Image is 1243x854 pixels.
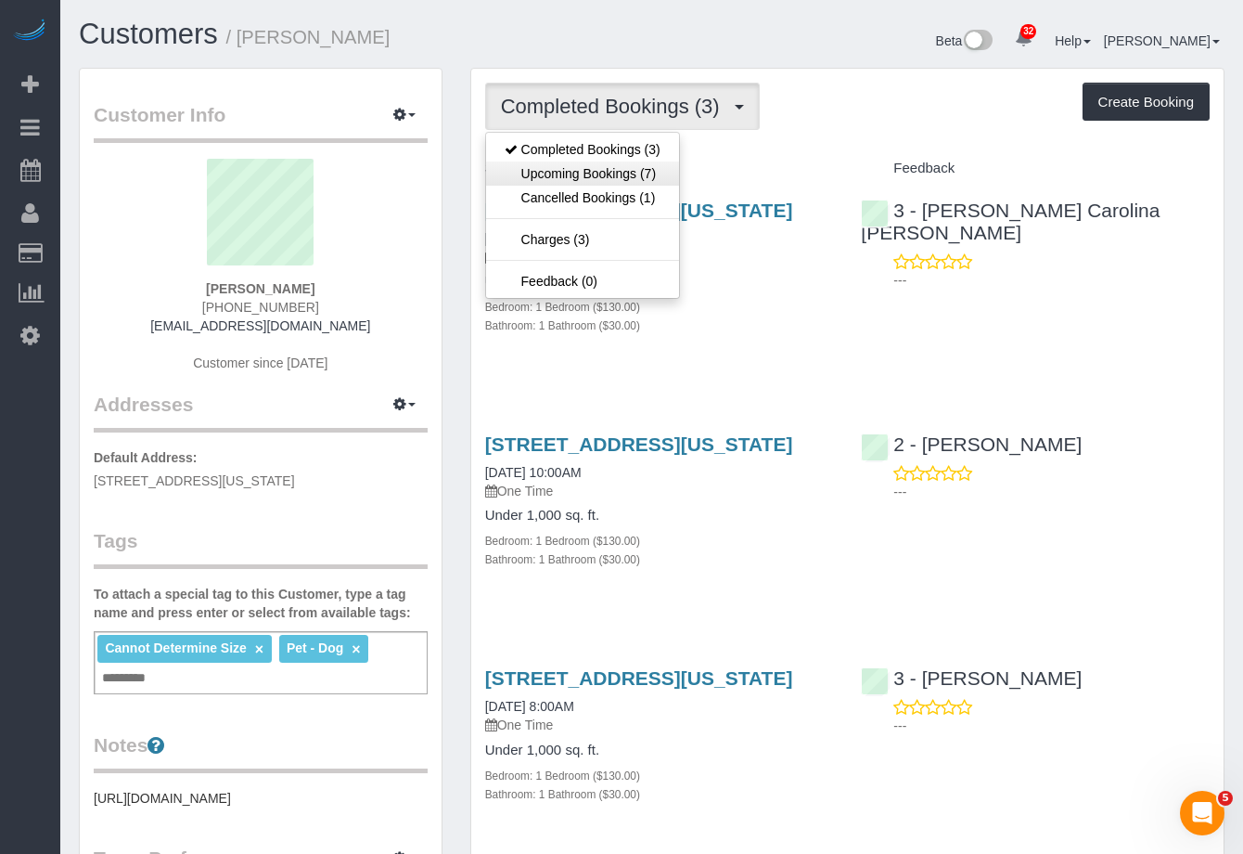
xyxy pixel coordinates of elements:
[486,137,679,162] a: Completed Bookings (3)
[485,465,582,480] a: [DATE] 10:00AM
[202,300,319,315] span: [PHONE_NUMBER]
[861,433,1082,455] a: 2 - [PERSON_NAME]
[861,200,1160,243] a: 3 - [PERSON_NAME] Carolina [PERSON_NAME]
[1006,19,1042,59] a: 32
[1055,33,1091,48] a: Help
[1180,791,1224,835] iframe: Intercom live chat
[485,301,640,314] small: Bedroom: 1 Bedroom ($130.00)
[94,448,198,467] label: Default Address:
[936,33,993,48] a: Beta
[193,356,327,370] span: Customer since [DATE]
[11,19,48,45] img: Automaid Logo
[150,318,370,333] a: [EMAIL_ADDRESS][DOMAIN_NAME]
[226,27,391,47] small: / [PERSON_NAME]
[486,186,679,210] a: Cancelled Bookings (1)
[893,483,1210,501] p: ---
[352,641,360,657] a: ×
[486,227,679,252] a: Charges (3)
[94,101,428,143] legend: Customer Info
[486,269,679,293] a: Feedback (0)
[485,433,793,455] a: [STREET_ADDRESS][US_STATE]
[893,717,1210,735] p: ---
[94,789,428,808] pre: [URL][DOMAIN_NAME]
[485,83,760,130] button: Completed Bookings (3)
[485,743,834,758] h4: Under 1,000 sq. ft.
[485,553,640,566] small: Bathroom: 1 Bathroom ($30.00)
[287,640,343,655] span: Pet - Dog
[206,281,314,296] strong: [PERSON_NAME]
[501,95,729,118] span: Completed Bookings (3)
[962,30,993,54] img: New interface
[861,667,1082,689] a: 3 - [PERSON_NAME]
[485,319,640,332] small: Bathroom: 1 Bathroom ($30.00)
[94,473,295,488] span: [STREET_ADDRESS][US_STATE]
[893,271,1210,290] p: ---
[94,527,428,569] legend: Tags
[485,482,834,500] p: One Time
[485,788,640,801] small: Bathroom: 1 Bathroom ($30.00)
[105,640,246,655] span: Cannot Determine Size
[1083,83,1210,122] button: Create Booking
[485,770,640,783] small: Bedroom: 1 Bedroom ($130.00)
[255,641,263,657] a: ×
[1104,33,1220,48] a: [PERSON_NAME]
[485,535,640,548] small: Bedroom: 1 Bedroom ($130.00)
[485,667,793,689] a: [STREET_ADDRESS][US_STATE]
[94,731,428,773] legend: Notes
[485,508,834,524] h4: Under 1,000 sq. ft.
[79,18,218,50] a: Customers
[486,162,679,186] a: Upcoming Bookings (7)
[861,161,1210,176] h4: Feedback
[485,699,574,714] a: [DATE] 8:00AM
[94,585,428,622] label: To attach a special tag to this Customer, type a tag name and press enter or select from availabl...
[485,716,834,734] p: One Time
[1218,791,1233,806] span: 5
[1020,24,1036,39] span: 32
